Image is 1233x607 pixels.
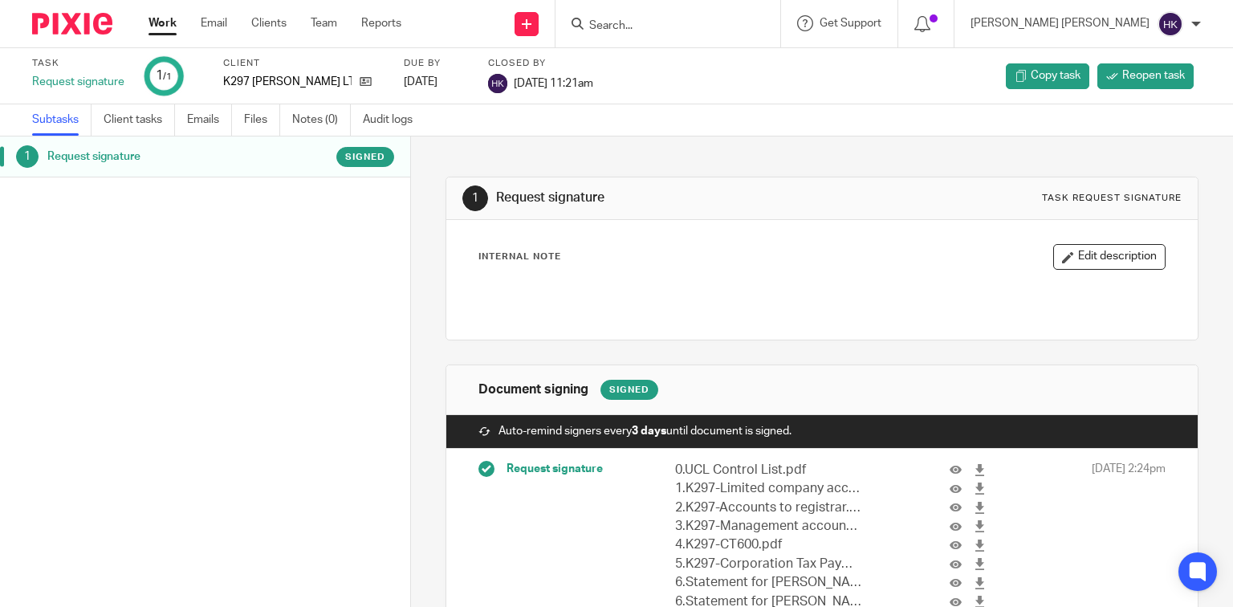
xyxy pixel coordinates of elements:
[311,15,337,31] a: Team
[675,517,861,536] p: 3.K297-Management accounts.PDF
[32,13,112,35] img: Pixie
[251,15,287,31] a: Clients
[1006,63,1089,89] a: Copy task
[47,145,279,169] h1: Request signature
[675,499,861,517] p: 2.K297-Accounts to registrar.PDF
[675,573,861,592] p: 6.Statement for [PERSON_NAME] Ltd As At [DATE] (BHL).pdf
[156,67,172,85] div: 1
[244,104,280,136] a: Files
[104,104,175,136] a: Client tasks
[488,74,507,93] img: svg%3E
[675,536,861,554] p: 4.K297-CT600.pdf
[361,15,401,31] a: Reports
[820,18,881,29] span: Get Support
[478,251,561,263] p: Internal Note
[1053,244,1166,270] button: Edit description
[149,15,177,31] a: Work
[32,57,124,70] label: Task
[187,104,232,136] a: Emails
[16,145,39,168] div: 1
[1158,11,1183,37] img: svg%3E
[632,426,666,437] strong: 3 days
[1042,192,1182,205] div: Task request signature
[496,189,856,206] h1: Request signature
[163,72,172,81] small: /1
[488,57,593,70] label: Closed by
[675,555,861,573] p: 5.K297-Corporation Tax Payment Advice.pdf
[1097,63,1194,89] a: Reopen task
[675,461,861,479] p: 0.UCL Control List.pdf
[32,74,124,90] div: Request signature
[971,15,1150,31] p: [PERSON_NAME] [PERSON_NAME]
[1031,67,1080,84] span: Copy task
[675,479,861,498] p: 1.K297-Limited company accounts.PDF
[223,74,352,90] p: K297 [PERSON_NAME] LTD
[498,423,791,439] span: Auto-remind signers every until document is signed.
[404,74,468,90] div: [DATE]
[507,461,603,477] span: Request signature
[462,185,488,211] div: 1
[514,77,593,88] span: [DATE] 11:21am
[201,15,227,31] a: Email
[292,104,351,136] a: Notes (0)
[345,150,385,164] span: Signed
[600,380,658,400] div: Signed
[588,19,732,34] input: Search
[1122,67,1185,84] span: Reopen task
[404,57,468,70] label: Due by
[32,104,92,136] a: Subtasks
[363,104,425,136] a: Audit logs
[478,381,588,398] h1: Document signing
[223,57,384,70] label: Client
